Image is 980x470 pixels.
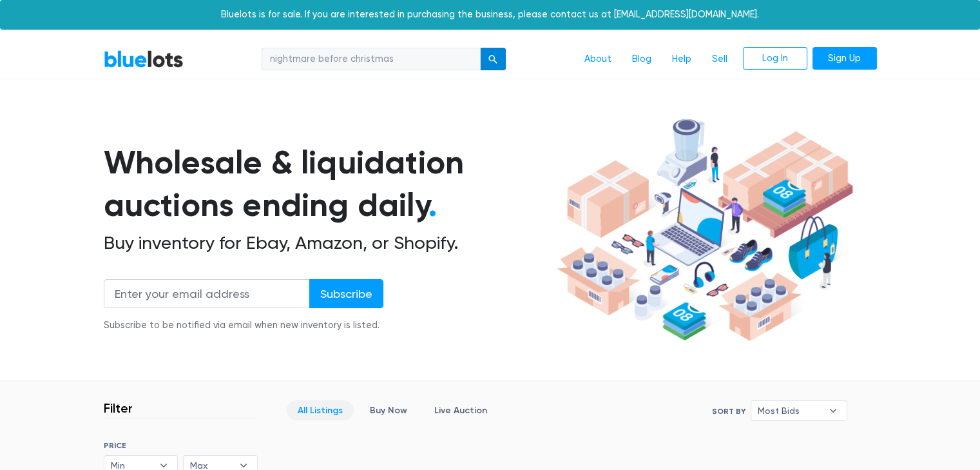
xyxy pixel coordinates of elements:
a: Blog [622,47,662,72]
h2: Buy inventory for Ebay, Amazon, or Shopify. [104,232,552,254]
label: Sort By [712,406,745,417]
h6: PRICE [104,441,258,450]
a: Live Auction [423,400,498,420]
input: Search for inventory [262,48,481,71]
img: hero-ee84e7d0318cb26816c560f6b4441b76977f77a177738b4e94f68c95b2b83dbb.png [552,113,858,348]
a: BlueLots [104,50,184,68]
a: Sign Up [812,47,877,70]
input: Enter your email address [104,279,310,308]
h3: Filter [104,400,133,416]
span: Most Bids [758,401,822,420]
a: All Listings [287,400,354,420]
a: Help [662,47,702,72]
a: Buy Now [359,400,418,420]
input: Subscribe [309,279,383,308]
b: ▾ [820,401,847,420]
a: Sell [702,47,738,72]
a: Log In [743,47,807,70]
div: Subscribe to be notified via email when new inventory is listed. [104,318,383,333]
span: . [428,186,437,224]
a: About [574,47,622,72]
h1: Wholesale & liquidation auctions ending daily [104,141,552,227]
